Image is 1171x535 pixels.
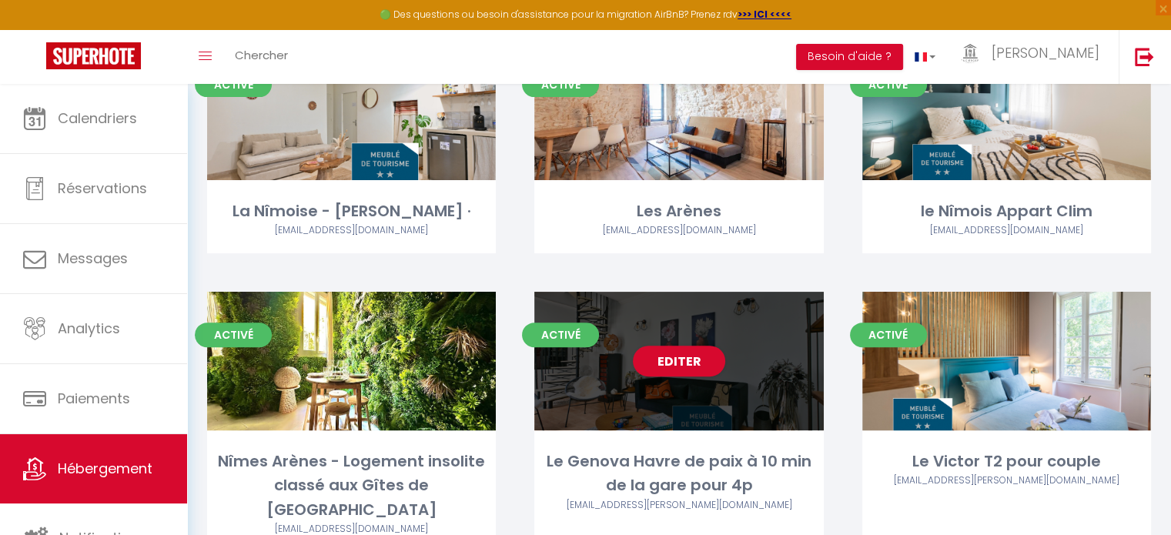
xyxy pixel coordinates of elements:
div: Airbnb [534,223,823,238]
div: Les Arènes [534,199,823,223]
img: ... [959,44,982,63]
span: Hébergement [58,459,152,478]
span: Activé [522,72,599,97]
img: Super Booking [46,42,141,69]
span: Activé [850,323,927,347]
a: >>> ICI <<<< [738,8,791,21]
span: Activé [522,323,599,347]
div: Airbnb [207,223,496,238]
span: [PERSON_NAME] [992,43,1099,62]
div: Airbnb [862,473,1151,488]
button: Besoin d'aide ? [796,44,903,70]
span: Chercher [235,47,288,63]
span: Activé [195,323,272,347]
div: Airbnb [534,498,823,513]
span: Activé [850,72,927,97]
div: le Nîmois Appart Clim [862,199,1151,223]
a: Chercher [223,30,299,84]
span: Paiements [58,389,130,408]
div: Le Genova Havre de paix à 10 min de la gare pour 4p [534,450,823,498]
a: ... [PERSON_NAME] [947,30,1119,84]
a: Editer [633,346,725,376]
img: logout [1135,47,1154,66]
div: Nîmes Arènes - Logement insolite classé aux Gîtes de [GEOGRAPHIC_DATA] [207,450,496,522]
span: Messages [58,249,128,268]
span: Activé [195,72,272,97]
div: La Nîmoise - [PERSON_NAME] · [207,199,496,223]
span: Analytics [58,319,120,338]
span: Calendriers [58,109,137,128]
div: Airbnb [862,223,1151,238]
span: Réservations [58,179,147,198]
div: Le Victor T2 pour couple [862,450,1151,473]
